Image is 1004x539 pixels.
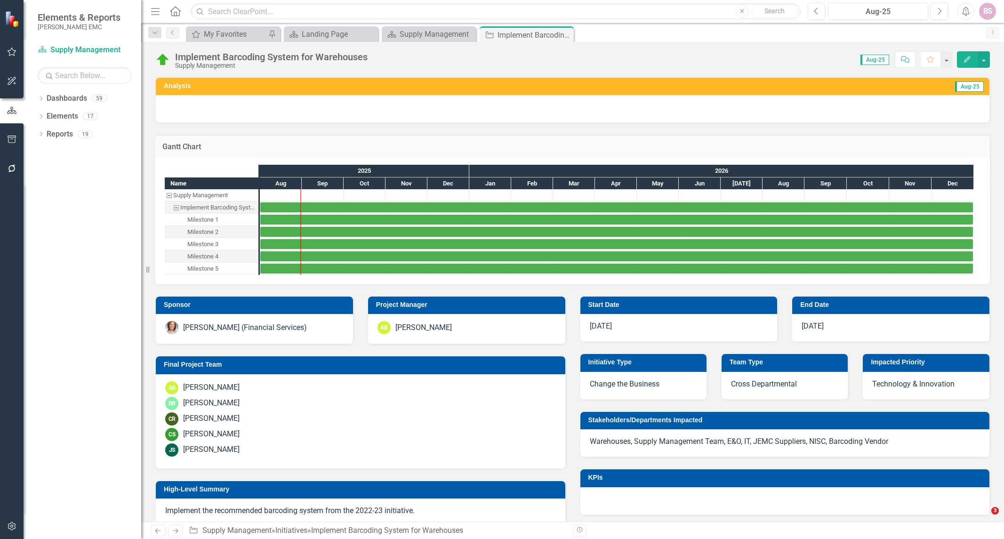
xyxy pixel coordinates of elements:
[165,238,258,250] div: Milestone 3
[763,177,804,190] div: Aug
[553,177,595,190] div: Mar
[378,321,391,334] div: AB
[730,359,843,366] h3: Team Type
[187,214,218,226] div: Milestone 1
[191,3,801,20] input: Search ClearPoint...
[260,165,469,177] div: 2025
[751,5,798,18] button: Search
[180,201,256,214] div: Implement Barcoding System for Warehouses
[764,7,785,15] span: Search
[164,361,561,368] h3: Final Project Team
[260,202,973,212] div: Task: Start date: 2025-08-01 End date: 2026-12-31
[183,429,240,440] div: [PERSON_NAME]
[344,177,386,190] div: Oct
[286,28,376,40] a: Landing Page
[376,301,561,308] h3: Project Manager
[165,238,258,250] div: Task: Start date: 2025-08-01 End date: 2026-12-31
[187,226,218,238] div: Milestone 2
[5,11,21,27] img: ClearPoint Strategy
[38,45,132,56] a: Supply Management
[165,214,258,226] div: Milestone 1
[173,189,228,201] div: Supply Management
[175,62,368,69] div: Supply Management
[386,177,427,190] div: Nov
[871,359,984,366] h3: Impacted Priority
[165,412,178,426] div: CR
[78,130,93,138] div: 19
[275,526,307,535] a: Initiatives
[83,113,98,121] div: 17
[165,226,258,238] div: Milestone 2
[165,321,178,334] img: Leslie McMillin
[588,474,985,481] h3: KPIs
[47,111,78,122] a: Elements
[860,55,889,65] span: Aug-25
[955,81,984,92] span: Aug-25
[162,143,983,151] h3: Gantt Chart
[183,413,240,424] div: [PERSON_NAME]
[165,201,258,214] div: Implement Barcoding System for Warehouses
[187,238,218,250] div: Milestone 3
[588,417,985,424] h3: Stakeholders/Departments Impacted
[588,301,773,308] h3: Start Date
[260,215,973,225] div: Task: Start date: 2025-08-01 End date: 2026-12-31
[595,177,637,190] div: Apr
[590,322,612,330] span: [DATE]
[183,444,240,455] div: [PERSON_NAME]
[165,177,258,189] div: Name
[637,177,679,190] div: May
[165,428,178,441] div: CS
[804,177,847,190] div: Sep
[932,177,974,190] div: Dec
[165,506,556,516] p: Implement the recommended barcoding system from the 2022-23 initiative.
[302,177,344,190] div: Sep
[395,322,452,333] div: [PERSON_NAME]
[400,28,474,40] div: Supply Management
[165,189,258,201] div: Supply Management
[165,263,258,275] div: Milestone 5
[302,28,376,40] div: Landing Page
[204,28,266,40] div: My Favorites
[47,93,87,104] a: Dashboards
[165,214,258,226] div: Task: Start date: 2025-08-01 End date: 2026-12-31
[183,382,240,393] div: [PERSON_NAME]
[260,177,302,190] div: Aug
[590,436,980,447] p: Warehouses, Supply Management Team, E&O, IT, JEMC Suppliers, NISC, Barcoding Vendor
[165,381,178,394] div: AB
[164,82,556,89] h3: Analysis
[427,177,469,190] div: Dec
[187,250,218,263] div: Milestone 4
[164,486,561,493] h3: High-Level Summary
[469,165,974,177] div: 2026
[260,227,973,237] div: Task: Start date: 2025-08-01 End date: 2026-12-31
[38,23,120,31] small: [PERSON_NAME] EMC
[260,239,973,249] div: Task: Start date: 2025-08-01 End date: 2026-12-31
[155,52,170,67] img: At Target
[384,28,474,40] a: Supply Management
[188,28,266,40] a: My Favorites
[175,52,368,62] div: Implement Barcoding System for Warehouses
[165,443,178,457] div: JS
[590,379,659,388] span: Change the Business
[38,67,132,84] input: Search Below...
[511,177,553,190] div: Feb
[800,301,985,308] h3: End Date
[165,250,258,263] div: Milestone 4
[260,264,973,274] div: Task: Start date: 2025-08-01 End date: 2026-12-31
[260,251,973,261] div: Task: Start date: 2025-08-01 End date: 2026-12-31
[165,226,258,238] div: Task: Start date: 2025-08-01 End date: 2026-12-31
[47,129,73,140] a: Reports
[831,6,925,17] div: Aug-25
[92,95,107,103] div: 59
[889,177,932,190] div: Nov
[202,526,272,535] a: Supply Management
[187,263,218,275] div: Milestone 5
[165,397,178,410] div: BB
[165,263,258,275] div: Task: Start date: 2025-08-01 End date: 2026-12-31
[872,379,955,388] span: Technology & Innovation
[588,359,702,366] h3: Initiative Type
[183,322,307,333] div: [PERSON_NAME] (Financial Services)
[979,3,996,20] button: BS
[469,177,511,190] div: Jan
